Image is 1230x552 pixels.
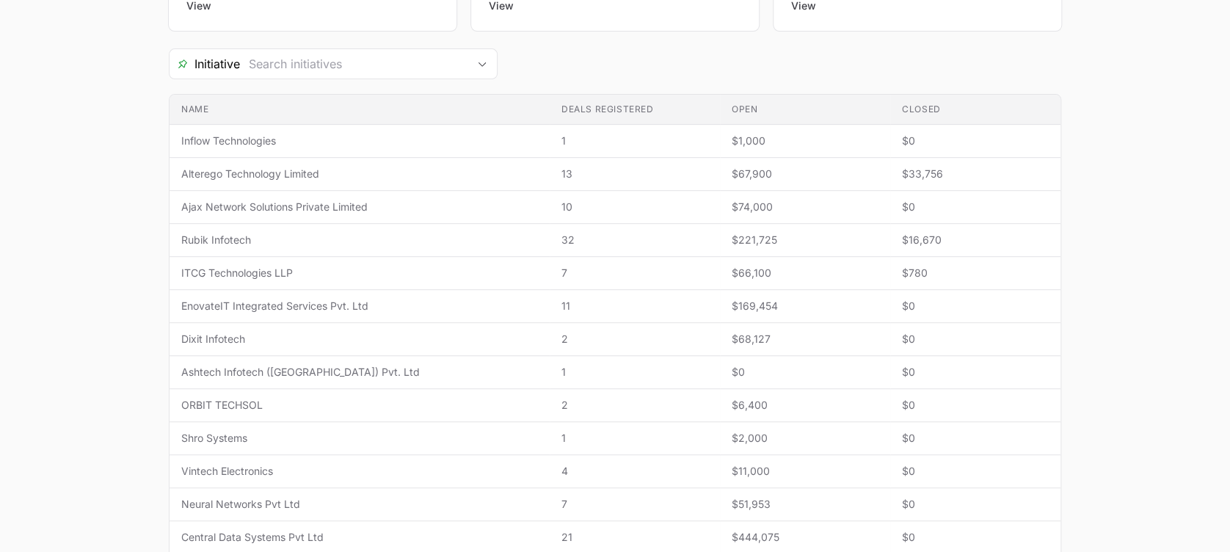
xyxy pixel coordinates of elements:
span: 13 [561,167,708,181]
span: 2 [561,332,708,346]
span: $0 [902,530,1049,545]
span: Inflow Technologies [181,134,538,148]
th: Closed [890,95,1060,125]
span: $74,000 [732,200,878,214]
span: 1 [561,431,708,446]
th: Deals registered [550,95,720,125]
span: $0 [902,431,1049,446]
span: $0 [902,200,1049,214]
span: 1 [561,365,708,379]
span: Rubik Infotech [181,233,538,247]
span: $67,900 [732,167,878,181]
th: Name [170,95,550,125]
span: $0 [902,134,1049,148]
span: 7 [561,497,708,512]
th: Open [720,95,890,125]
span: $0 [902,299,1049,313]
span: ITCG Technologies LLP [181,266,538,280]
span: 11 [561,299,708,313]
span: $0 [902,497,1049,512]
span: 21 [561,530,708,545]
span: $0 [902,332,1049,346]
span: 1 [561,134,708,148]
span: $780 [902,266,1049,280]
span: $6,400 [732,398,878,413]
span: ORBIT TECHSOL [181,398,538,413]
span: $0 [732,365,878,379]
span: $2,000 [732,431,878,446]
span: $0 [902,365,1049,379]
span: $66,100 [732,266,878,280]
span: Neural Networks Pvt Ltd [181,497,538,512]
span: $0 [902,398,1049,413]
span: $33,756 [902,167,1049,181]
span: Ashtech Infotech ([GEOGRAPHIC_DATA]) Pvt. Ltd [181,365,538,379]
span: $1,000 [732,134,878,148]
input: Search initiatives [240,49,467,79]
span: $68,127 [732,332,878,346]
div: Open [467,49,497,79]
span: Central Data Systems Pvt Ltd [181,530,538,545]
span: 4 [561,464,708,479]
span: $16,670 [902,233,1049,247]
span: Ajax Network Solutions Private Limited [181,200,538,214]
span: $169,454 [732,299,878,313]
span: $11,000 [732,464,878,479]
span: Dixit Infotech [181,332,538,346]
span: 7 [561,266,708,280]
span: $0 [902,464,1049,479]
span: $444,075 [732,530,878,545]
span: EnovateIT Integrated Services Pvt. Ltd [181,299,538,313]
span: Shro Systems [181,431,538,446]
span: $51,953 [732,497,878,512]
span: Alterego Technology Limited [181,167,538,181]
span: 10 [561,200,708,214]
span: Vintech Electronics [181,464,538,479]
span: $221,725 [732,233,878,247]
span: 32 [561,233,708,247]
span: 2 [561,398,708,413]
span: Initiative [170,55,240,73]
